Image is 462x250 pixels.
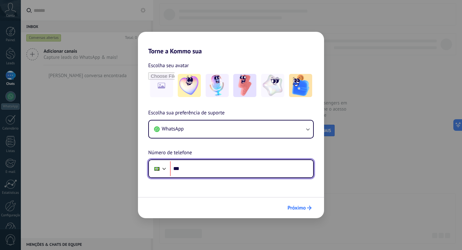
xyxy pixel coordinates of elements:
[233,74,256,97] img: -3.jpeg
[151,162,163,175] div: Brazil: + 55
[206,74,229,97] img: -2.jpeg
[148,149,192,157] span: Número de telefone
[287,206,306,210] span: Próximo
[162,126,184,132] span: WhatsApp
[149,121,313,138] button: WhatsApp
[285,202,314,213] button: Próximo
[261,74,284,97] img: -4.jpeg
[178,74,201,97] img: -1.jpeg
[289,74,312,97] img: -5.jpeg
[138,32,324,55] h2: Torne a Kommo sua
[148,61,189,70] span: Escolha seu avatar
[148,109,225,117] span: Escolha sua preferência de suporte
